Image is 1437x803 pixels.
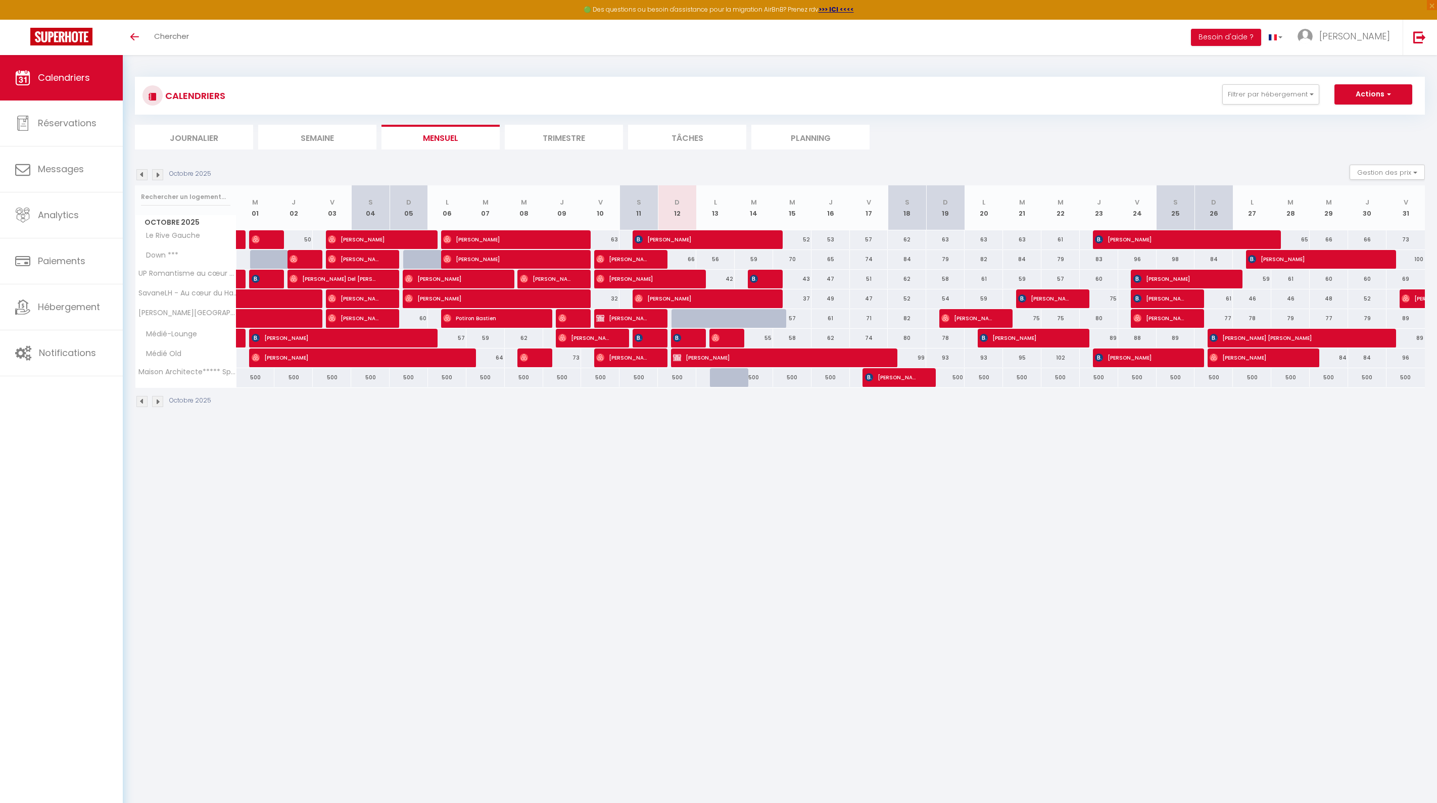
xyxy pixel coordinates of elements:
div: 62 [505,329,543,347]
div: 46 [1233,289,1271,308]
div: 500 [658,368,696,387]
div: 73 [543,348,582,367]
div: 84 [1310,348,1348,367]
div: 66 [1310,230,1348,249]
div: 78 [926,329,965,347]
div: 84 [1003,250,1041,269]
span: UP Romantisme au cœur de [GEOGRAPHIC_DATA] [137,270,238,277]
th: 16 [811,185,850,230]
div: 57 [850,230,888,249]
abbr: M [751,197,757,207]
div: 61 [1271,270,1310,288]
div: 73 [1386,230,1425,249]
abbr: M [483,197,489,207]
div: 61 [1041,230,1080,249]
abbr: V [1404,197,1408,207]
div: 500 [773,368,811,387]
div: 60 [1080,270,1118,288]
th: 10 [581,185,619,230]
div: 500 [1348,368,1386,387]
div: 74 [850,250,888,269]
span: [PERSON_NAME] [520,269,571,288]
th: 01 [236,185,275,230]
img: logout [1413,31,1426,43]
div: 500 [811,368,850,387]
div: 51 [850,270,888,288]
div: 89 [1386,329,1425,347]
th: 23 [1080,185,1118,230]
span: Médié-Lounge [137,329,200,340]
span: [PERSON_NAME][GEOGRAPHIC_DATA] [137,309,238,317]
div: 500 [313,368,351,387]
div: 500 [351,368,390,387]
span: [PERSON_NAME] [1018,289,1069,308]
th: 21 [1003,185,1041,230]
a: Chercher [147,20,197,55]
p: Octobre 2025 [169,169,211,179]
div: 80 [1080,309,1118,328]
th: 22 [1041,185,1080,230]
th: 12 [658,185,696,230]
div: 62 [811,329,850,347]
img: ... [1298,29,1313,44]
abbr: S [905,197,909,207]
th: 02 [274,185,313,230]
div: 98 [1157,250,1195,269]
div: 82 [965,250,1003,269]
div: 500 [505,368,543,387]
div: 500 [466,368,505,387]
span: Paiements [38,255,85,267]
abbr: D [943,197,948,207]
span: Notifications [39,346,96,359]
button: Gestion des prix [1350,165,1425,180]
div: 52 [1348,289,1386,308]
span: [PERSON_NAME] [1133,309,1184,328]
div: 500 [926,368,965,387]
div: 60 [1348,270,1386,288]
div: 89 [1157,329,1195,347]
div: 84 [1348,348,1386,367]
div: 500 [1157,368,1195,387]
div: 500 [735,368,773,387]
abbr: L [982,197,985,207]
div: 78 [1233,309,1271,328]
span: Analytics [38,209,79,221]
div: 500 [1003,368,1041,387]
div: 42 [696,270,735,288]
abbr: L [714,197,717,207]
abbr: J [829,197,833,207]
div: 99 [888,348,926,367]
p: Octobre 2025 [169,396,211,406]
th: 15 [773,185,811,230]
div: 65 [1271,230,1310,249]
div: 93 [926,348,965,367]
a: ... [PERSON_NAME] [1290,20,1403,55]
div: 59 [735,250,773,269]
abbr: M [1019,197,1025,207]
abbr: M [1287,197,1294,207]
span: Hébergement [38,300,100,313]
div: 63 [581,230,619,249]
span: Réservations [38,117,97,129]
div: 500 [965,368,1003,387]
abbr: J [1097,197,1101,207]
div: 61 [965,270,1003,288]
div: 500 [1041,368,1080,387]
div: 75 [1080,289,1118,308]
span: [PERSON_NAME] [596,348,647,367]
abbr: M [521,197,527,207]
div: 47 [850,289,888,308]
span: [PERSON_NAME] [405,289,571,308]
span: Chercher [154,31,189,41]
div: 66 [658,250,696,269]
div: 65 [811,250,850,269]
div: 500 [1080,368,1118,387]
div: 77 [1194,309,1233,328]
span: Iurii Gerun [673,328,686,347]
th: 24 [1118,185,1157,230]
div: 500 [1118,368,1157,387]
span: [PERSON_NAME] [596,249,647,269]
div: 60 [390,309,428,328]
div: 62 [888,230,926,249]
th: 07 [466,185,505,230]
